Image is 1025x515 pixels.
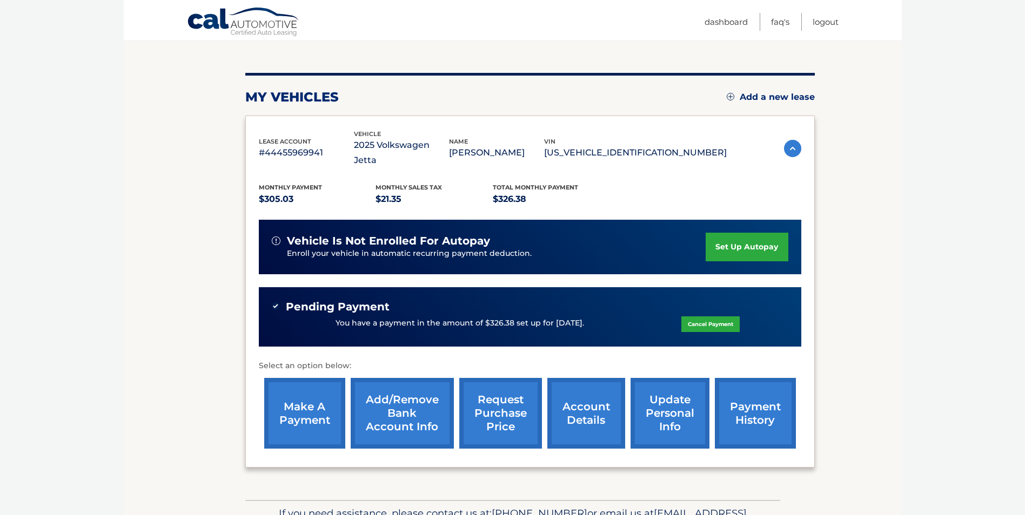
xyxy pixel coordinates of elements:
span: vehicle is not enrolled for autopay [287,234,490,248]
p: You have a payment in the amount of $326.38 set up for [DATE]. [336,317,584,329]
p: Enroll your vehicle in automatic recurring payment deduction. [287,248,706,260]
span: vehicle [354,130,381,138]
a: Add/Remove bank account info [351,378,454,449]
p: $305.03 [259,192,376,207]
p: [US_VEHICLE_IDENTIFICATION_NUMBER] [544,145,727,160]
a: Dashboard [705,13,748,31]
img: accordion-active.svg [784,140,801,157]
span: Total Monthly Payment [493,184,578,191]
h2: my vehicles [245,89,339,105]
span: vin [544,138,555,145]
a: Cancel Payment [681,316,740,332]
span: Monthly Payment [259,184,322,191]
a: set up autopay [706,233,788,261]
p: Select an option below: [259,360,801,372]
a: update personal info [631,378,709,449]
img: alert-white.svg [272,236,280,245]
a: Add a new lease [727,92,815,103]
p: [PERSON_NAME] [449,145,544,160]
span: Monthly sales Tax [376,184,442,191]
a: make a payment [264,378,345,449]
span: name [449,138,468,145]
a: payment history [715,378,796,449]
p: 2025 Volkswagen Jetta [354,138,449,168]
span: lease account [259,138,311,145]
a: Logout [813,13,839,31]
p: $21.35 [376,192,493,207]
img: add.svg [727,93,734,100]
a: account details [547,378,625,449]
a: Cal Automotive [187,7,300,38]
a: request purchase price [459,378,542,449]
p: $326.38 [493,192,610,207]
a: FAQ's [771,13,789,31]
p: #44455969941 [259,145,354,160]
span: Pending Payment [286,300,390,314]
img: check-green.svg [272,302,279,310]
